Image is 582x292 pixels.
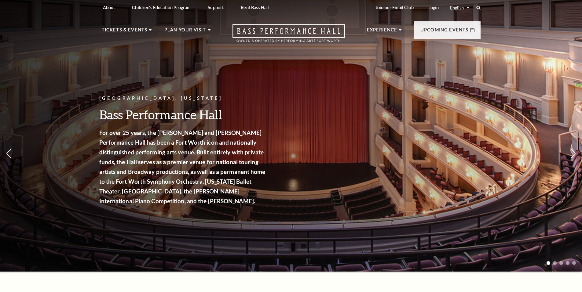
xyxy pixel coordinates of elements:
p: Plan Your Visit [164,26,206,37]
p: Children's Education Program [132,5,191,10]
p: Experience [367,26,397,37]
p: Support [208,5,224,10]
h3: Bass Performance Hall [99,107,267,122]
p: About [103,5,115,10]
p: Rent Bass Hall [241,5,269,10]
strong: For over 25 years, the [PERSON_NAME] and [PERSON_NAME] Performance Hall has been a Fort Worth ico... [99,129,265,204]
p: Tickets & Events [102,26,148,37]
select: Select: [449,5,470,11]
p: [GEOGRAPHIC_DATA], [US_STATE] [99,95,267,102]
p: Upcoming Events [420,26,469,37]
